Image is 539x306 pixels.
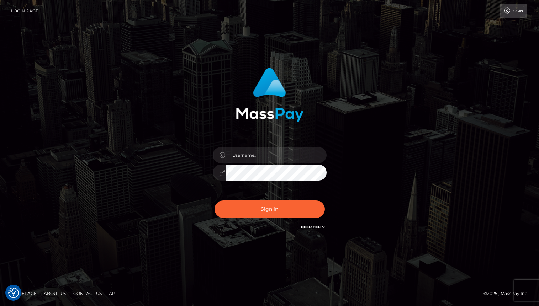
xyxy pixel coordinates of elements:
a: Contact Us [70,288,105,299]
img: Revisit consent button [8,288,19,298]
div: © 2025 , MassPay Inc. [483,290,534,297]
a: Need Help? [301,225,325,229]
a: Login Page [11,4,38,18]
input: Username... [226,147,327,163]
button: Consent Preferences [8,288,19,298]
a: Login [500,4,527,18]
a: API [106,288,120,299]
img: MassPay Login [236,68,303,122]
a: About Us [41,288,69,299]
button: Sign in [215,200,325,218]
a: Homepage [8,288,39,299]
